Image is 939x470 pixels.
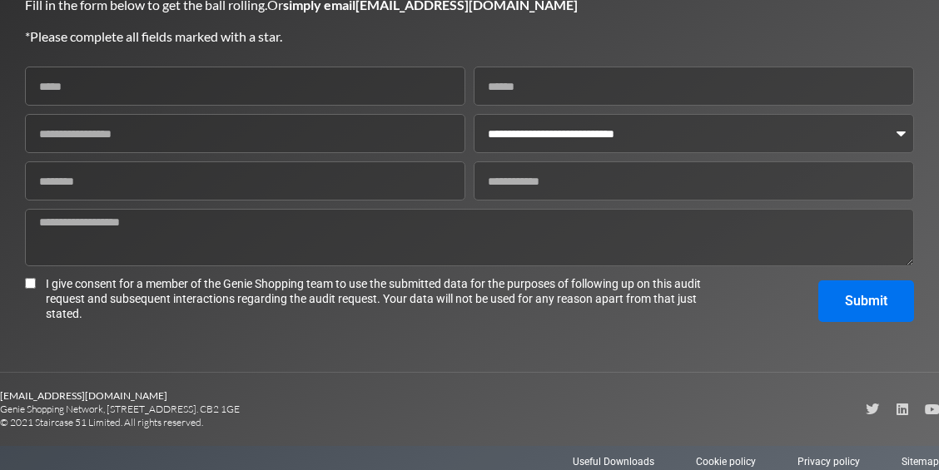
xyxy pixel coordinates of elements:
button: Submit [818,280,914,322]
span: I give consent for a member of the Genie Shopping team to use the submitted data for the purposes... [46,276,734,322]
span: Submit [845,294,887,308]
p: *Please complete all fields marked with a star. [25,27,619,47]
a: Useful Downloads [573,454,654,469]
a: Cookie policy [696,454,756,469]
a: Sitemap [902,454,939,469]
a: Privacy policy [797,454,860,469]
